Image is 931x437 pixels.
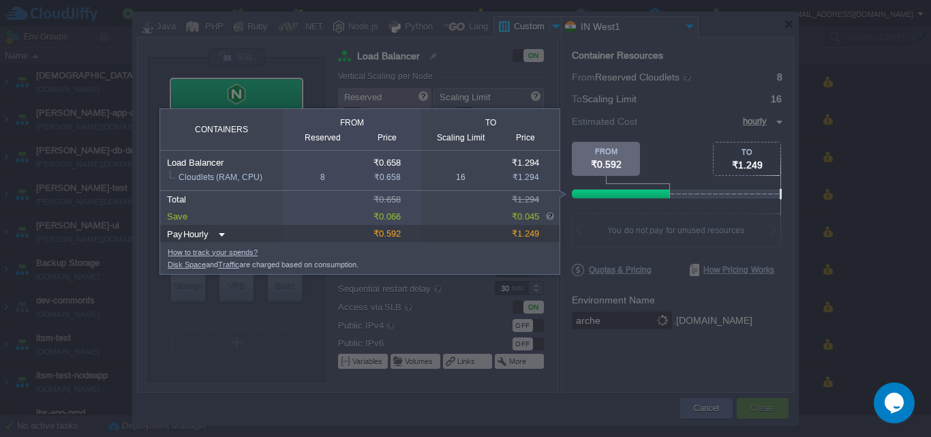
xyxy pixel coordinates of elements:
[167,226,183,243] div: Pay
[495,133,556,143] div: Price
[495,191,556,208] div: ₹1.294
[283,118,421,127] div: from
[168,248,258,256] a: How to track your spends?
[168,260,206,269] a: Disk Space
[168,258,560,270] div: and are charged based on consumption.
[288,172,356,182] div: 8
[164,125,279,134] div: Containers
[874,382,917,423] iframe: chat widget
[167,157,283,168] div: Load Balancer
[714,148,780,156] div: TO
[167,172,283,182] div: Cloudlets (RAM, CPU)
[356,172,418,182] div: ₹0.658
[495,225,556,242] div: ₹1.249
[167,191,283,208] div: Total
[572,147,640,155] div: FROM
[495,172,556,182] div: ₹1.294
[356,208,418,225] div: ₹0.066
[356,191,418,208] div: ₹0.658
[356,157,418,168] div: ₹0.658
[732,160,763,170] span: ₹1.249
[167,208,283,225] div: Save
[591,159,622,170] span: ₹0.592
[421,118,560,127] div: to
[356,225,418,242] div: ₹0.592
[356,133,418,143] div: Price
[427,133,495,143] div: Scaling Limit
[495,208,544,225] div: ₹0.045
[288,133,356,143] div: Reserved
[427,172,495,182] div: 16
[495,157,556,168] div: ₹1.294
[218,260,239,269] a: Traffic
